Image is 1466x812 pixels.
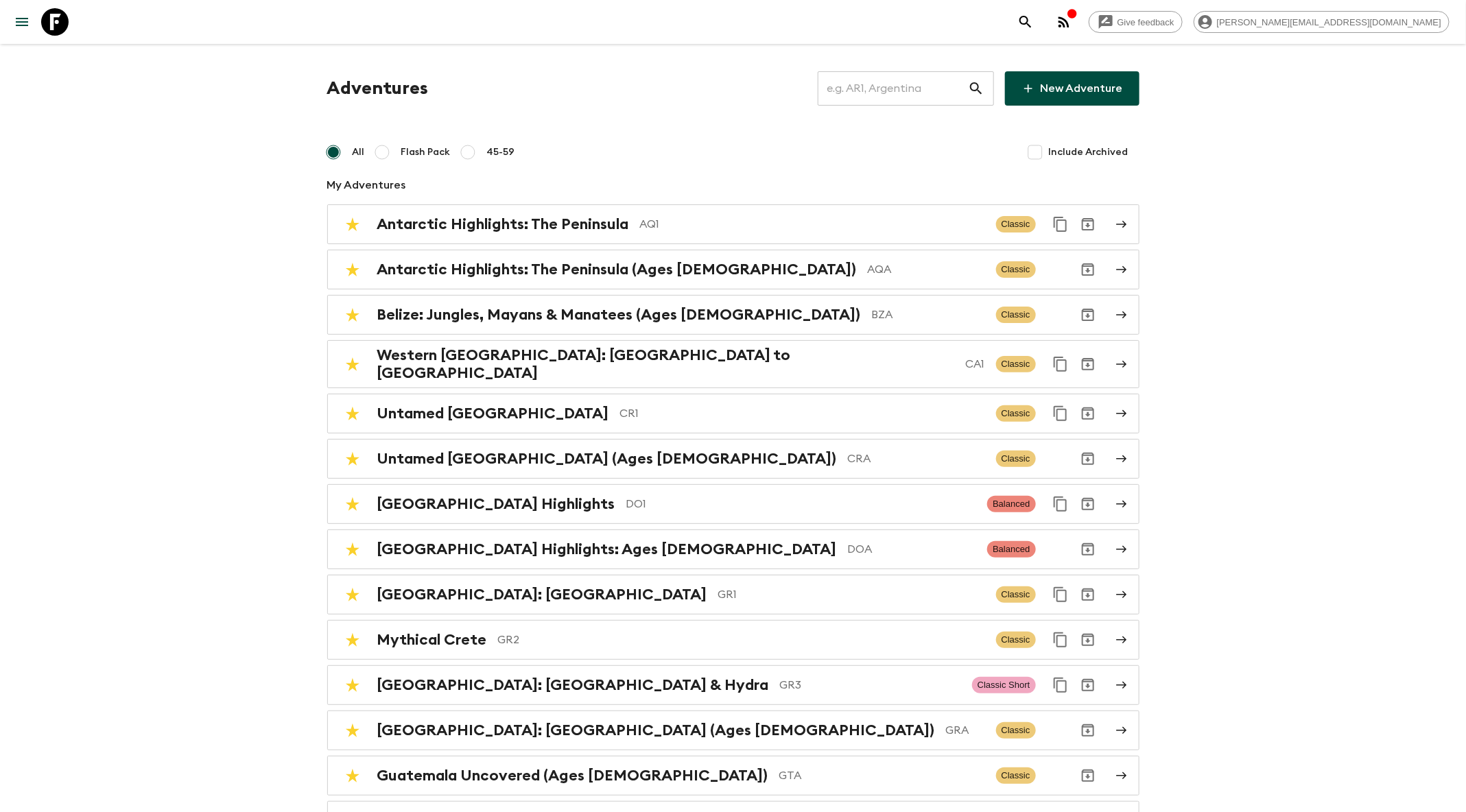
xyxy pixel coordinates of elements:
button: Duplicate for 45-59 [1047,490,1074,518]
h2: [GEOGRAPHIC_DATA]: [GEOGRAPHIC_DATA] (Ages [DEMOGRAPHIC_DATA]) [377,721,935,739]
h2: Belize: Jungles, Mayans & Manatees (Ages [DEMOGRAPHIC_DATA]) [377,306,861,324]
p: My Adventures [327,177,1139,193]
span: Flash Pack [401,145,451,159]
span: Classic [996,307,1036,323]
h2: Antarctic Highlights: The Peninsula [377,215,629,233]
h1: Adventures [327,75,429,102]
span: Give feedback [1110,17,1182,27]
span: Classic [996,261,1036,278]
a: Belize: Jungles, Mayans & Manatees (Ages [DEMOGRAPHIC_DATA])BZAClassicArchive [327,295,1139,335]
p: AQA [868,261,985,278]
h2: Antarctic Highlights: The Peninsula (Ages [DEMOGRAPHIC_DATA]) [377,261,857,278]
p: GRA [946,722,985,739]
p: CA1 [966,356,985,372]
a: [GEOGRAPHIC_DATA] Highlights: Ages [DEMOGRAPHIC_DATA]DOABalancedArchive [327,529,1139,569]
button: Duplicate for 45-59 [1047,400,1074,427]
span: Classic [996,767,1036,784]
button: Archive [1074,626,1102,654]
button: Archive [1074,490,1102,518]
input: e.g. AR1, Argentina [818,69,968,108]
span: Classic [996,356,1036,372]
button: Archive [1074,400,1102,427]
span: 45-59 [487,145,515,159]
h2: [GEOGRAPHIC_DATA]: [GEOGRAPHIC_DATA] & Hydra [377,676,769,694]
button: Archive [1074,536,1102,563]
span: Include Archived [1049,145,1128,159]
p: GR1 [718,586,985,603]
a: Untamed [GEOGRAPHIC_DATA] (Ages [DEMOGRAPHIC_DATA])CRAClassicArchive [327,439,1139,479]
p: DOA [848,541,977,558]
a: New Adventure [1005,71,1139,106]
h2: Mythical Crete [377,631,487,649]
h2: Western [GEOGRAPHIC_DATA]: [GEOGRAPHIC_DATA] to [GEOGRAPHIC_DATA] [377,346,955,382]
button: menu [8,8,36,36]
a: Mythical CreteGR2ClassicDuplicate for 45-59Archive [327,620,1139,660]
h2: Untamed [GEOGRAPHIC_DATA] (Ages [DEMOGRAPHIC_DATA]) [377,450,837,468]
button: Duplicate for 45-59 [1047,626,1074,654]
span: All [353,145,365,159]
button: Archive [1074,256,1102,283]
button: Archive [1074,211,1102,238]
p: GR3 [780,677,961,693]
span: Classic [996,586,1036,603]
h2: [GEOGRAPHIC_DATA]: [GEOGRAPHIC_DATA] [377,586,707,604]
button: Archive [1074,762,1102,789]
a: [GEOGRAPHIC_DATA] HighlightsDO1BalancedDuplicate for 45-59Archive [327,484,1139,524]
button: Duplicate for 45-59 [1047,581,1074,608]
a: Antarctic Highlights: The PeninsulaAQ1ClassicDuplicate for 45-59Archive [327,204,1139,244]
p: GR2 [498,632,985,648]
span: Classic Short [972,677,1036,693]
button: Archive [1074,581,1102,608]
span: Classic [996,216,1036,232]
span: Classic [996,451,1036,467]
span: Classic [996,632,1036,648]
span: Balanced [987,541,1035,558]
button: Archive [1074,301,1102,329]
button: Archive [1074,350,1102,378]
a: Western [GEOGRAPHIC_DATA]: [GEOGRAPHIC_DATA] to [GEOGRAPHIC_DATA]CA1ClassicDuplicate for 45-59Arc... [327,340,1139,388]
button: Duplicate for 45-59 [1047,350,1074,378]
span: Classic [996,722,1036,739]
button: Archive [1074,671,1102,699]
p: AQ1 [640,216,985,232]
span: Classic [996,405,1036,422]
a: [GEOGRAPHIC_DATA]: [GEOGRAPHIC_DATA]GR1ClassicDuplicate for 45-59Archive [327,575,1139,614]
p: BZA [872,307,985,323]
button: Archive [1074,717,1102,744]
h2: [GEOGRAPHIC_DATA] Highlights: Ages [DEMOGRAPHIC_DATA] [377,540,837,558]
a: Give feedback [1089,11,1183,33]
a: Untamed [GEOGRAPHIC_DATA]CR1ClassicDuplicate for 45-59Archive [327,394,1139,433]
button: Archive [1074,445,1102,473]
a: Antarctic Highlights: The Peninsula (Ages [DEMOGRAPHIC_DATA])AQAClassicArchive [327,250,1139,289]
span: Balanced [987,496,1035,512]
p: GTA [779,767,985,784]
div: [PERSON_NAME][EMAIL_ADDRESS][DOMAIN_NAME] [1194,11,1450,33]
a: Guatemala Uncovered (Ages [DEMOGRAPHIC_DATA])GTAClassicArchive [327,756,1139,796]
button: Duplicate for 45-59 [1047,211,1074,238]
a: [GEOGRAPHIC_DATA]: [GEOGRAPHIC_DATA] & HydraGR3Classic ShortDuplicate for 45-59Archive [327,665,1139,705]
h2: [GEOGRAPHIC_DATA] Highlights [377,495,615,513]
h2: Untamed [GEOGRAPHIC_DATA] [377,405,609,422]
button: search adventures [1012,8,1039,36]
p: CRA [848,451,985,467]
p: DO1 [626,496,977,512]
h2: Guatemala Uncovered (Ages [DEMOGRAPHIC_DATA]) [377,767,768,785]
span: [PERSON_NAME][EMAIL_ADDRESS][DOMAIN_NAME] [1209,17,1449,27]
button: Duplicate for 45-59 [1047,671,1074,699]
p: CR1 [620,405,985,422]
a: [GEOGRAPHIC_DATA]: [GEOGRAPHIC_DATA] (Ages [DEMOGRAPHIC_DATA])GRAClassicArchive [327,710,1139,750]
